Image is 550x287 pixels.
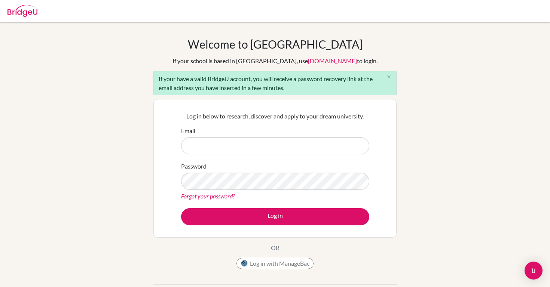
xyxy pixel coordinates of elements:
[181,208,369,225] button: Log in
[181,126,195,135] label: Email
[308,57,357,64] a: [DOMAIN_NAME]
[236,258,314,269] button: Log in with ManageBac
[181,192,235,200] a: Forgot your password?
[271,243,279,252] p: OR
[188,37,363,51] h1: Welcome to [GEOGRAPHIC_DATA]
[181,112,369,121] p: Log in below to research, discover and apply to your dream university.
[172,56,378,65] div: If your school is based in [GEOGRAPHIC_DATA], use to login.
[381,71,396,83] button: Close
[7,5,37,17] img: Bridge-U
[525,262,543,280] div: Open Intercom Messenger
[386,74,392,80] i: close
[153,71,397,95] div: If your have a valid BridgeU account, you will receive a password recovery link at the email addr...
[181,162,207,171] label: Password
